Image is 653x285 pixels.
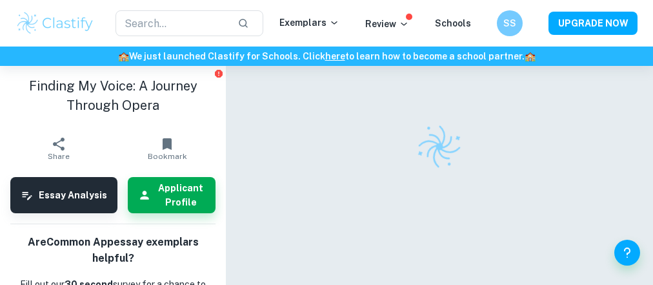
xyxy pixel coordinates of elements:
[48,152,70,161] span: Share
[156,181,205,209] h6: Applicant Profile
[113,131,221,167] button: Bookmark
[39,188,107,202] h6: Essay Analysis
[325,51,345,61] a: here
[525,51,536,61] span: 🏫
[10,235,216,267] h6: Are Common App essay exemplars helpful?
[614,240,640,266] button: Help and Feedback
[148,152,187,161] span: Bookmark
[10,177,117,213] button: Essay Analysis
[15,10,95,36] img: Clastify logo
[497,10,523,36] button: SS
[411,118,468,176] img: Clastify logo
[214,69,223,78] button: Report issue
[128,177,216,213] button: Applicant Profile
[435,18,471,28] a: Schools
[365,17,409,31] p: Review
[118,51,129,61] span: 🏫
[548,12,638,35] button: UPGRADE NOW
[3,49,650,63] h6: We just launched Clastify for Schools. Click to learn how to become a school partner.
[279,16,339,30] p: Exemplars
[5,131,113,167] button: Share
[503,16,517,30] h6: SS
[10,76,216,115] h1: Finding My Voice: A Journey Through Opera
[116,10,227,36] input: Search...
